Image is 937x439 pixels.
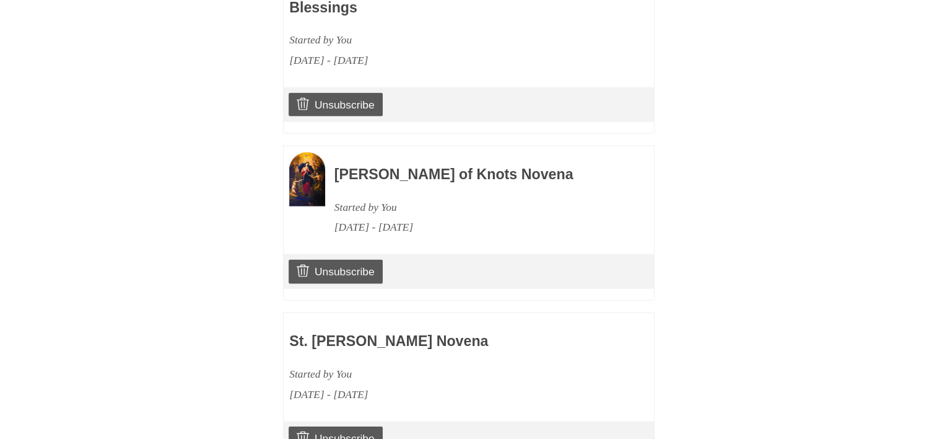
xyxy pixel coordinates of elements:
img: Novena image [289,153,325,206]
a: Unsubscribe [289,260,382,283]
div: Started by You [289,30,575,50]
div: [DATE] - [DATE] [289,50,575,71]
div: [DATE] - [DATE] [334,217,621,237]
h3: St. [PERSON_NAME] Novena [289,334,575,350]
div: Started by You [334,197,621,218]
a: Unsubscribe [289,93,382,117]
h3: [PERSON_NAME] of Knots Novena [334,167,621,183]
div: [DATE] - [DATE] [289,384,575,405]
div: Started by You [289,364,575,384]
